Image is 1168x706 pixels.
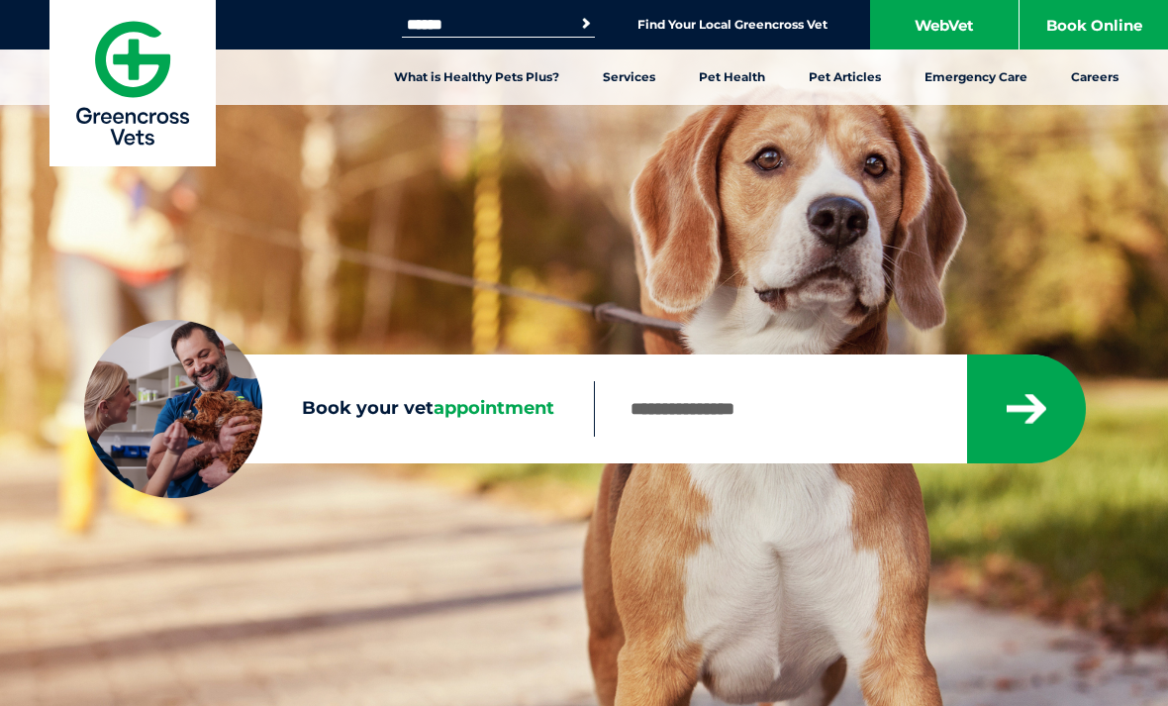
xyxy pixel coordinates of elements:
[787,50,903,105] a: Pet Articles
[576,14,596,34] button: Search
[581,50,677,105] a: Services
[372,50,581,105] a: What is Healthy Pets Plus?
[84,398,594,420] label: Book your vet
[1049,50,1140,105] a: Careers
[434,397,554,419] span: appointment
[903,50,1049,105] a: Emergency Care
[637,17,827,33] a: Find Your Local Greencross Vet
[677,50,787,105] a: Pet Health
